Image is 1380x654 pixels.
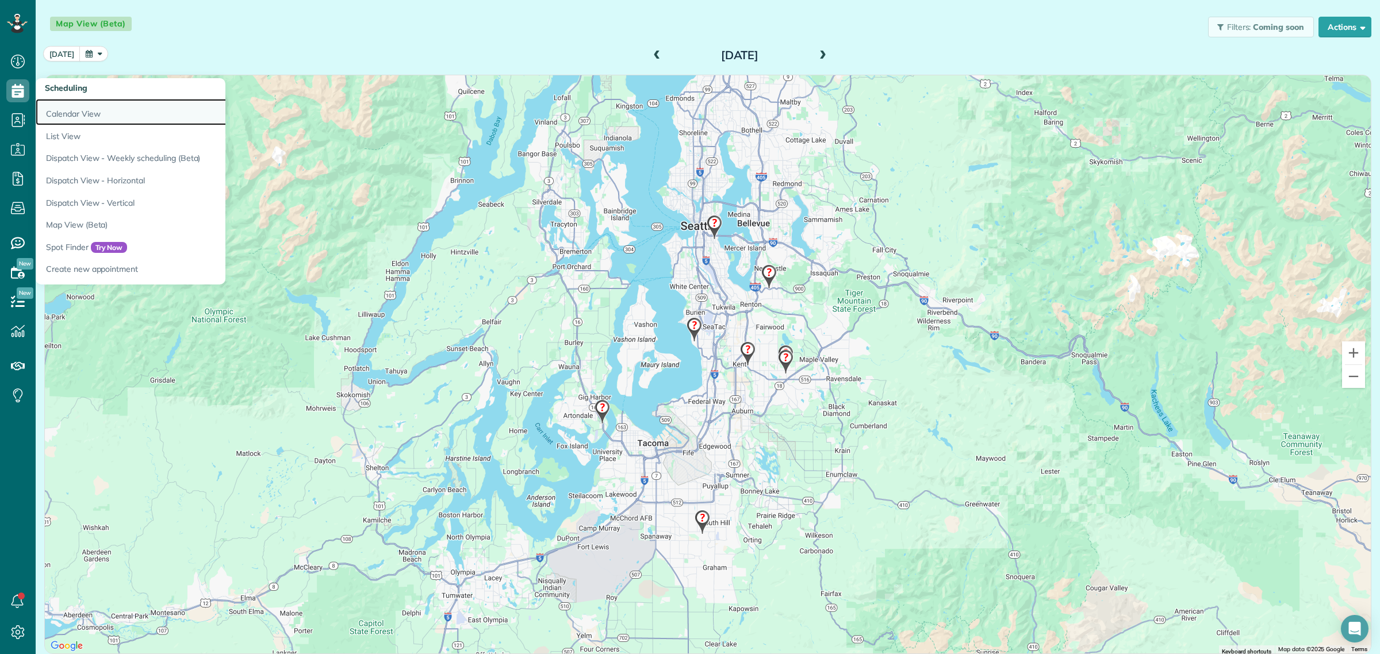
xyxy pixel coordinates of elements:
[36,258,323,284] a: Create new appointment
[91,242,128,253] span: Try Now
[1227,22,1251,32] span: Filters:
[17,287,33,299] span: New
[36,170,323,192] a: Dispatch View - Horizontal
[43,46,80,61] button: [DATE]
[36,125,323,148] a: List View
[48,638,86,653] a: Open this area in Google Maps (opens a new window)
[1278,645,1344,653] span: Map data ©2025 Google
[50,17,132,31] span: Map View (Beta)
[48,638,86,653] img: Google
[45,83,87,93] span: Scheduling
[1351,646,1367,652] a: Terms
[36,192,323,214] a: Dispatch View - Vertical
[1341,615,1368,643] div: Open Intercom Messenger
[36,99,323,125] a: Calendar View
[1342,341,1365,364] button: Zoom in
[1342,365,1365,388] button: Zoom out
[36,236,323,259] a: Spot FinderTry Now
[36,214,323,236] a: Map View (Beta)
[17,258,33,270] span: New
[1318,17,1371,37] button: Actions
[1253,22,1305,32] span: Coming soon
[36,147,323,170] a: Dispatch View - Weekly scheduling (Beta)
[668,49,812,61] h2: [DATE]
